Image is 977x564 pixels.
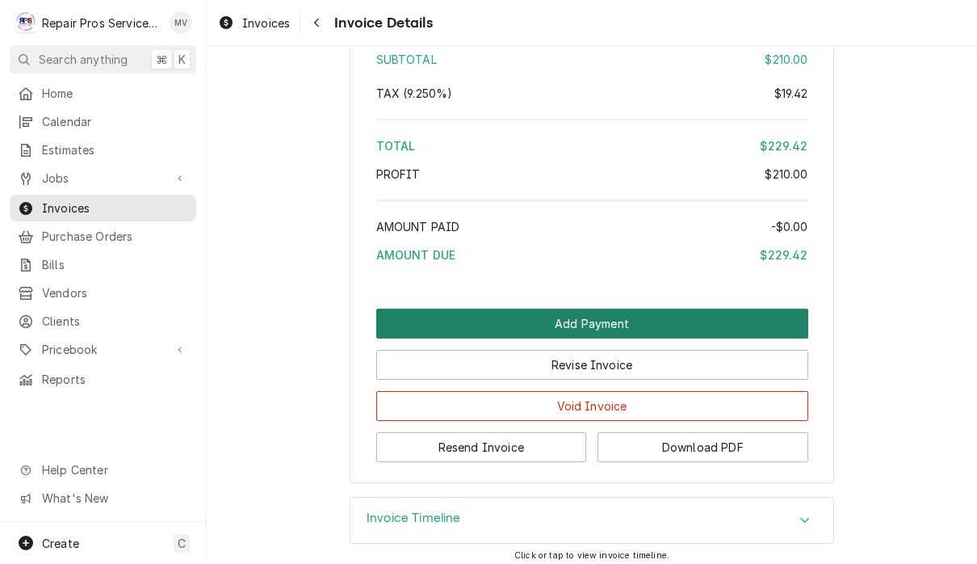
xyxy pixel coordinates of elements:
div: Amount Summary [376,27,808,275]
span: Vendors [42,284,188,301]
span: Invoices [42,200,188,217]
div: $210.00 [765,166,807,183]
div: Button Group [376,309,808,462]
a: Invoices [10,195,196,221]
button: Resend Invoice [376,432,587,462]
div: Repair Pros Services Inc's Avatar [15,11,37,34]
div: Button Group Row [376,380,808,421]
a: Reports [10,366,196,393]
div: $229.42 [760,246,807,263]
span: C [178,535,186,552]
span: Home [42,85,188,102]
div: Total [376,137,808,154]
a: Bills [10,251,196,278]
button: Download PDF [598,432,808,462]
div: Button Group Row [376,309,808,339]
div: Button Group Row [376,339,808,380]
span: Help Center [42,461,187,478]
button: Accordion Details Expand Trigger [350,498,833,543]
span: Jobs [42,170,164,187]
div: Button Group Row [376,421,808,462]
button: Void Invoice [376,391,808,421]
span: Pricebook [42,341,164,358]
a: Home [10,80,196,107]
span: Estimates [42,141,188,158]
div: $19.42 [774,85,808,102]
h3: Invoice Timeline [367,511,461,526]
a: Vendors [10,280,196,306]
div: $229.42 [760,137,807,154]
span: ⌘ [156,51,167,68]
a: Purchase Orders [10,223,196,250]
div: Tax [376,85,808,102]
div: Accordion Header [350,498,833,543]
span: [7%] Tennessee State [2.25%] Tennessee, Hamilton County [376,86,453,100]
span: Calendar [42,113,188,130]
div: Invoice Timeline [350,497,834,544]
div: Repair Pros Services Inc [42,15,161,32]
div: Amount Due [376,246,808,263]
div: $210.00 [765,51,807,68]
span: K [178,51,186,68]
button: Revise Invoice [376,350,808,380]
span: Invoices [242,15,290,32]
button: Search anything⌘K [10,45,196,74]
div: Subtotal [376,51,808,68]
a: Invoices [212,10,296,36]
span: Search anything [39,51,128,68]
a: Go to Help Center [10,457,196,483]
span: Profit [376,167,421,181]
span: Subtotal [376,53,437,66]
span: Amount Paid [376,220,460,234]
span: Create [42,537,79,550]
span: Click or tap to view invoice timeline. [514,550,669,561]
a: Estimates [10,137,196,163]
div: MV [170,11,192,34]
div: Mindy Volker's Avatar [170,11,192,34]
span: Amount Due [376,248,456,262]
button: Add Payment [376,309,808,339]
span: Purchase Orders [42,228,188,245]
a: Clients [10,308,196,335]
span: Clients [42,313,188,330]
div: Profit [376,166,808,183]
span: Reports [42,371,188,388]
div: -$0.00 [771,218,808,235]
span: Bills [42,256,188,273]
span: Total [376,139,416,153]
a: Go to Pricebook [10,336,196,363]
a: Calendar [10,108,196,135]
button: Navigate back [304,10,329,36]
a: Go to What's New [10,485,196,511]
span: Invoice Details [329,12,432,34]
span: What's New [42,490,187,507]
div: R [15,11,37,34]
a: Go to Jobs [10,165,196,192]
div: Amount Paid [376,218,808,235]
